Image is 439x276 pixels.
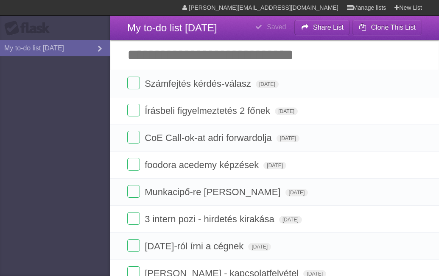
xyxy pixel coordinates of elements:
[145,160,261,170] span: foodora acedemy képzések
[127,131,140,144] label: Done
[127,22,217,33] span: My to-do list [DATE]
[285,189,308,196] span: [DATE]
[256,80,279,88] span: [DATE]
[4,21,55,36] div: Flask
[248,243,271,251] span: [DATE]
[127,212,140,225] label: Done
[145,241,246,251] span: [DATE]-ról írni a cégnek
[371,24,416,31] b: Clone This List
[127,185,140,198] label: Done
[127,239,140,252] label: Done
[145,132,274,143] span: CoE Call-ok-at adri forwardolja
[145,105,272,116] span: Írásbeli figyelmeztetés 2 főnek
[127,77,140,89] label: Done
[145,214,277,224] span: 3 intern pozi - hirdetés kirakása
[313,24,344,31] b: Share List
[127,158,140,171] label: Done
[352,20,422,35] button: Clone This List
[279,216,302,224] span: [DATE]
[267,23,286,30] b: Saved
[145,187,282,197] span: Munkacipő-re [PERSON_NAME]
[127,104,140,116] label: Done
[275,108,298,115] span: [DATE]
[263,162,286,169] span: [DATE]
[277,135,299,142] span: [DATE]
[294,20,350,35] button: Share List
[145,78,253,89] span: Számfejtés kérdés-válasz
